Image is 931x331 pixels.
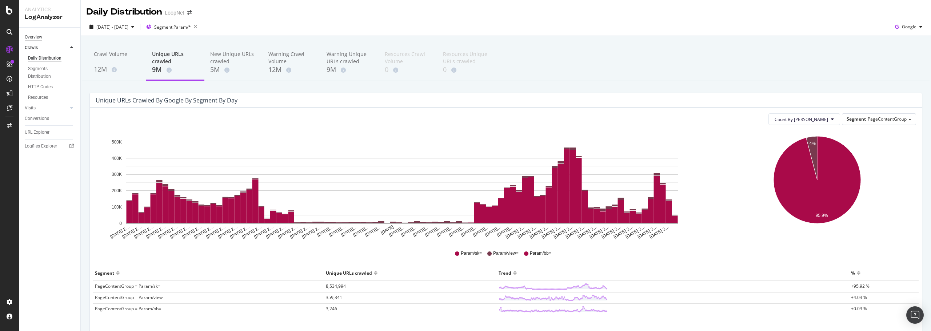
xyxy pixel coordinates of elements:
button: Google [892,21,925,33]
text: 300K [112,172,122,177]
span: 359,341 [326,294,342,300]
div: 0 [385,65,431,74]
div: 9M [152,65,199,74]
div: Overview [25,33,42,41]
div: Daily Distribution [28,55,61,62]
span: 8,534,994 [326,283,346,289]
div: 12M [268,65,315,74]
div: Crawls [25,44,38,52]
text: 0 [119,221,122,226]
div: % [851,267,855,279]
text: 400K [112,156,122,161]
button: [DATE] - [DATE] [87,21,137,33]
a: URL Explorer [25,129,75,136]
text: 4% [809,141,816,146]
a: Visits [25,104,68,112]
div: Conversions [25,115,49,122]
div: Trend [499,267,511,279]
span: 3,246 [326,306,337,312]
div: Resources Unique URLs crawled [443,51,490,65]
div: Segments Distribution [28,65,68,80]
div: Segment [95,267,114,279]
text: [DATE] [380,224,395,235]
a: HTTP Codes [28,83,75,91]
span: PageContentGroup = Param/sk= [95,283,160,289]
a: Resources [28,94,75,101]
text: 100K [112,205,122,210]
a: Logfiles Explorer [25,142,75,150]
text: 500K [112,140,122,145]
div: Crawl Volume [94,51,140,64]
text: 95.9% [815,213,828,218]
div: Logfiles Explorer [25,142,57,150]
a: Crawls [25,44,68,52]
span: +95.92 % [851,283,870,289]
a: Daily Distribution [28,55,75,62]
span: Param/sk= [461,250,482,257]
span: +0.03 % [851,306,867,312]
button: Count By [PERSON_NAME] [768,113,840,125]
span: PageContentGroup = Param/bb= [95,306,161,312]
span: [DATE] - [DATE] [96,24,128,30]
span: PageContentGroup [868,116,907,122]
span: Segment: Param/* [154,24,191,30]
div: 12M [94,65,140,74]
a: Conversions [25,115,75,122]
div: Analytics [25,6,75,13]
span: PageContentGroup = Param/view= [95,294,165,300]
span: +4.03 % [851,294,867,300]
span: Param/view= [493,250,519,257]
span: Count By Day [775,116,828,122]
button: Segment:Param/* [143,21,200,33]
div: 9M [327,65,373,74]
div: Warning Unique URLs crawled [327,51,373,65]
div: 5M [210,65,257,74]
span: Param/bb= [530,250,551,257]
div: Daily Distribution [87,6,162,18]
div: arrow-right-arrow-left [187,10,192,15]
div: Visits [25,104,36,112]
div: Resources Crawl Volume [385,51,431,65]
div: HTTP Codes [28,83,53,91]
span: Segment [847,116,866,122]
div: Unique URLs crawled by google by Segment by Day [96,97,237,104]
div: Resources [28,94,48,101]
div: LoopNet [165,9,184,16]
svg: A chart. [96,131,708,240]
div: 0 [443,65,490,74]
div: Unique URLs crawled [152,51,199,65]
a: Segments Distribution [28,65,75,80]
div: URL Explorer [25,129,49,136]
div: New Unique URLs crawled [210,51,257,65]
div: LogAnalyzer [25,13,75,21]
span: Google [902,24,916,30]
div: Warning Crawl Volume [268,51,315,65]
svg: A chart. [719,131,915,240]
a: Overview [25,33,75,41]
text: 200K [112,188,122,193]
div: Unique URLs crawled [326,267,372,279]
div: Open Intercom Messenger [906,306,924,324]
